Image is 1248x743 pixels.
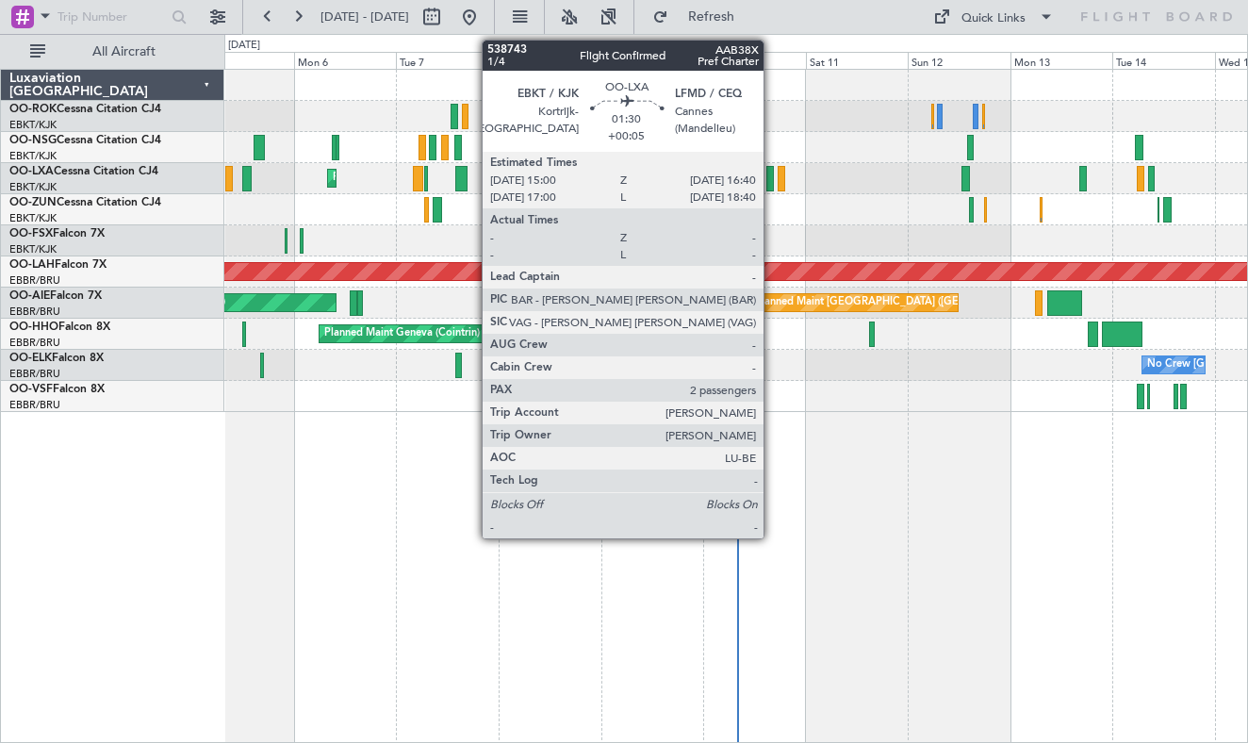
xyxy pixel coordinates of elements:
a: OO-LAHFalcon 7X [9,259,107,271]
span: OO-NSG [9,135,57,146]
span: OO-ELK [9,353,52,364]
span: OO-AIE [9,290,50,302]
a: OO-AIEFalcon 7X [9,290,102,302]
a: EBKT/KJK [9,211,57,225]
a: EBBR/BRU [9,367,60,381]
div: Fri 10 [703,52,806,69]
div: Wed 8 [499,52,601,69]
div: Planned Maint [GEOGRAPHIC_DATA] ([GEOGRAPHIC_DATA]) [755,289,1052,317]
a: OO-LXACessna Citation CJ4 [9,166,158,177]
a: EBKT/KJK [9,149,57,163]
div: Sun 12 [908,52,1010,69]
div: [DATE] [228,38,260,54]
span: OO-LXA [9,166,54,177]
span: All Aircraft [49,45,199,58]
div: Tue 14 [1112,52,1215,69]
span: OO-VSF [9,384,53,395]
a: OO-FSXFalcon 7X [9,228,105,239]
div: Quick Links [961,9,1026,28]
a: EBBR/BRU [9,398,60,412]
a: EBBR/BRU [9,336,60,350]
a: EBBR/BRU [9,305,60,319]
a: OO-VSFFalcon 8X [9,384,105,395]
button: All Aircraft [21,37,205,67]
div: Mon 6 [294,52,397,69]
div: Sun 5 [191,52,294,69]
a: OO-ZUNCessna Citation CJ4 [9,197,161,208]
button: Refresh [644,2,757,32]
input: Trip Number [57,3,166,31]
span: OO-ZUN [9,197,57,208]
button: Quick Links [924,2,1063,32]
div: Mon 13 [1010,52,1113,69]
div: Planned Maint Geneva (Cointrin) [324,320,480,348]
a: OO-HHOFalcon 8X [9,322,110,333]
span: OO-HHO [9,322,58,333]
div: Thu 9 [601,52,704,69]
div: Tue 7 [396,52,499,69]
a: EBBR/BRU [9,273,60,288]
span: [DATE] - [DATE] [320,8,409,25]
span: Refresh [672,10,751,24]
div: Planned Maint Kortrijk-[GEOGRAPHIC_DATA] [333,164,552,192]
a: OO-NSGCessna Citation CJ4 [9,135,161,146]
span: OO-LAH [9,259,55,271]
a: EBKT/KJK [9,242,57,256]
span: OO-ROK [9,104,57,115]
span: OO-FSX [9,228,53,239]
a: OO-ROKCessna Citation CJ4 [9,104,161,115]
div: Sat 11 [806,52,909,69]
a: OO-ELKFalcon 8X [9,353,104,364]
a: EBKT/KJK [9,118,57,132]
a: EBKT/KJK [9,180,57,194]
